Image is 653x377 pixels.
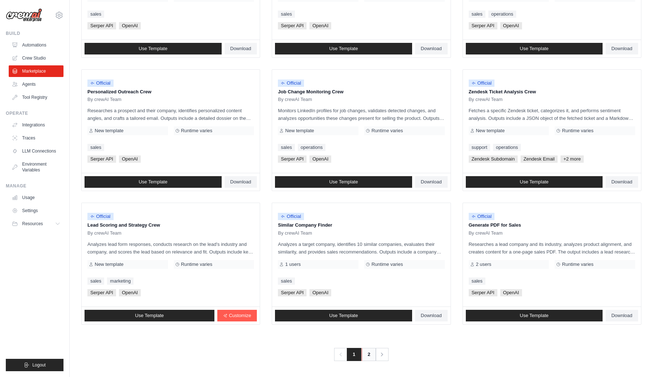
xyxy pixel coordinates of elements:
a: Settings [9,205,63,216]
span: Zendesk Subdomain [469,155,518,163]
a: Usage [9,192,63,203]
span: Use Template [139,179,167,185]
span: Use Template [139,46,167,52]
span: Serper API [278,22,307,29]
span: Download [230,46,251,52]
a: sales [87,144,104,151]
span: Use Template [520,179,549,185]
span: OpenAI [309,289,331,296]
a: Download [225,176,257,188]
a: sales [469,11,485,18]
span: By crewAI Team [278,230,312,236]
p: Zendesk Ticket Analysis Crew [469,88,635,96]
a: Customize [217,310,257,321]
span: New template [95,128,123,134]
a: sales [87,11,104,18]
span: Use Template [329,46,358,52]
span: Use Template [520,313,549,319]
a: Integrations [9,119,63,131]
span: New template [476,128,505,134]
a: 2 [362,348,376,361]
span: Download [611,179,632,185]
a: Crew Studio [9,52,63,64]
a: sales [278,11,295,18]
span: Runtime varies [562,262,594,267]
span: OpenAI [119,289,141,296]
a: operations [493,144,521,151]
div: Operate [6,110,63,116]
a: Use Template [466,43,603,54]
p: Lead Scoring and Strategy Crew [87,222,254,229]
span: By crewAI Team [278,97,312,102]
span: Serper API [278,289,307,296]
a: Download [415,43,448,54]
p: Personalized Outreach Crew [87,88,254,96]
span: OpenAI [119,155,141,163]
span: New template [285,128,314,134]
a: Download [605,43,638,54]
a: Download [415,310,448,321]
a: Download [605,176,638,188]
a: Use Template [275,43,412,54]
span: OpenAI [500,289,522,296]
img: Logo [6,8,42,22]
a: operations [488,11,516,18]
a: Use Template [466,310,603,321]
span: Resources [22,221,43,227]
span: OpenAI [500,22,522,29]
span: Download [230,179,251,185]
span: Use Template [520,46,549,52]
span: Download [611,46,632,52]
a: Tool Registry [9,92,63,103]
span: Official [278,80,304,87]
a: marketing [107,277,134,285]
span: Official [87,80,114,87]
span: By crewAI Team [87,97,122,102]
span: Use Template [135,313,164,319]
a: operations [298,144,326,151]
div: Manage [6,183,63,189]
span: Official [278,213,304,220]
span: Serper API [469,22,497,29]
p: Generate PDF for Sales [469,222,635,229]
button: Resources [9,218,63,230]
a: Use Template [85,310,214,321]
span: 1 users [285,262,301,267]
span: Serper API [278,155,307,163]
span: Logout [32,362,46,368]
a: Download [415,176,448,188]
span: Download [421,46,442,52]
a: LLM Connections [9,145,63,157]
span: Serper API [87,22,116,29]
a: Use Template [466,176,603,188]
span: New template [95,262,123,267]
span: Runtime varies [562,128,594,134]
span: Download [611,313,632,319]
span: Serper API [87,289,116,296]
span: By crewAI Team [469,230,503,236]
p: Job Change Monitoring Crew [278,88,444,96]
a: Use Template [85,43,222,54]
span: Official [87,213,114,220]
span: Use Template [329,179,358,185]
a: Traces [9,132,63,144]
span: Download [421,313,442,319]
span: Download [421,179,442,185]
span: Customize [229,313,251,319]
span: Runtime varies [371,262,403,267]
a: Use Template [85,176,222,188]
a: support [469,144,490,151]
span: OpenAI [309,22,331,29]
p: Monitors LinkedIn profiles for job changes, validates detected changes, and analyzes opportunitie... [278,107,444,122]
a: Agents [9,78,63,90]
span: By crewAI Team [469,97,503,102]
a: sales [87,277,104,285]
p: Analyzes lead form responses, conducts research on the lead's industry and company, and scores th... [87,240,254,256]
span: Official [469,80,495,87]
span: By crewAI Team [87,230,122,236]
p: Fetches a specific Zendesk ticket, categorizes it, and performs sentiment analysis. Outputs inclu... [469,107,635,122]
span: +2 more [560,155,584,163]
p: Analyzes a target company, identifies 10 similar companies, evaluates their similarity, and provi... [278,240,444,256]
div: Build [6,31,63,36]
p: Researches a prospect and their company, identifies personalized content angles, and crafts a tai... [87,107,254,122]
